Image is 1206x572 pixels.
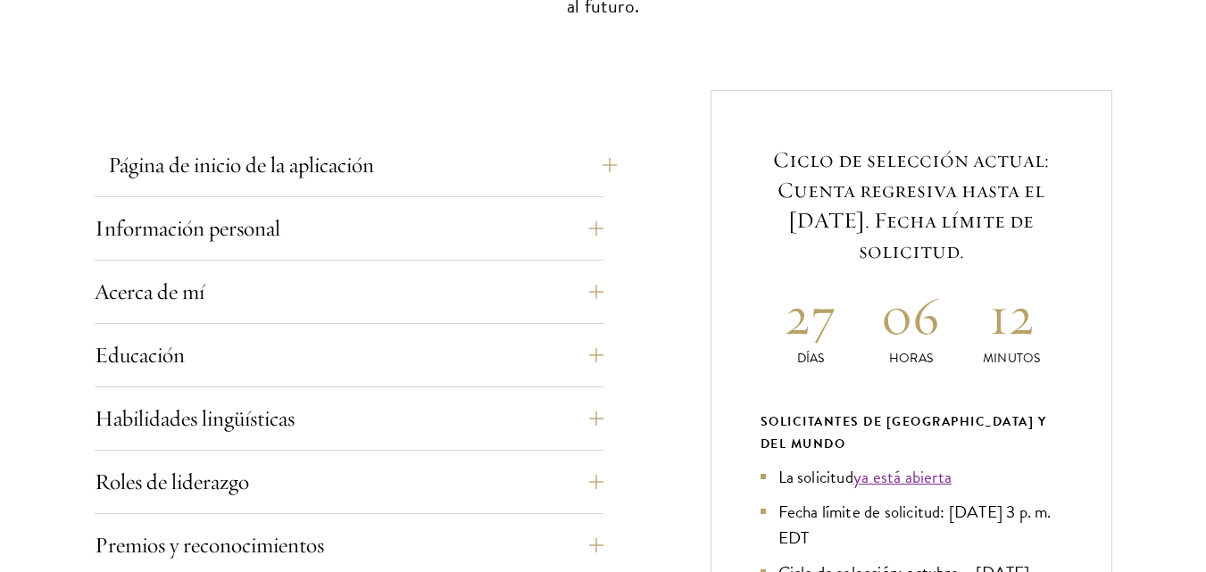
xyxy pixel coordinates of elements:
[961,282,1062,349] h2: 12
[95,341,185,369] font: Educación
[761,282,861,349] h2: 27
[95,524,603,567] button: Premios y reconocimientos
[983,349,1040,368] font: Minutos
[797,349,824,368] font: Días
[95,278,204,305] font: Acerca de mí
[108,151,374,178] font: Página de inicio de la aplicación
[95,531,324,559] font: Premios y reconocimientos
[778,464,853,490] font: La solicitud
[108,144,617,187] button: Página de inicio de la aplicación
[95,270,603,313] button: Acerca de mí
[95,334,603,377] button: Educación
[95,397,603,440] button: Habilidades lingüísticas
[773,145,1049,264] font: Ciclo de selección actual: Cuenta regresiva hasta el [DATE]. Fecha límite de solicitud.
[95,214,280,242] font: Información personal
[95,460,603,503] button: Roles de liderazgo
[861,282,961,349] h2: 06
[95,207,603,250] button: Información personal
[95,404,295,432] font: Habilidades lingüísticas
[95,468,249,495] font: Roles de liderazgo
[889,349,933,368] font: Horas
[853,464,952,490] a: ya está abierta
[761,412,1047,453] font: Solicitantes de [GEOGRAPHIC_DATA] y del mundo
[778,499,1052,551] font: Fecha límite de solicitud: [DATE] 3 p. m. EDT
